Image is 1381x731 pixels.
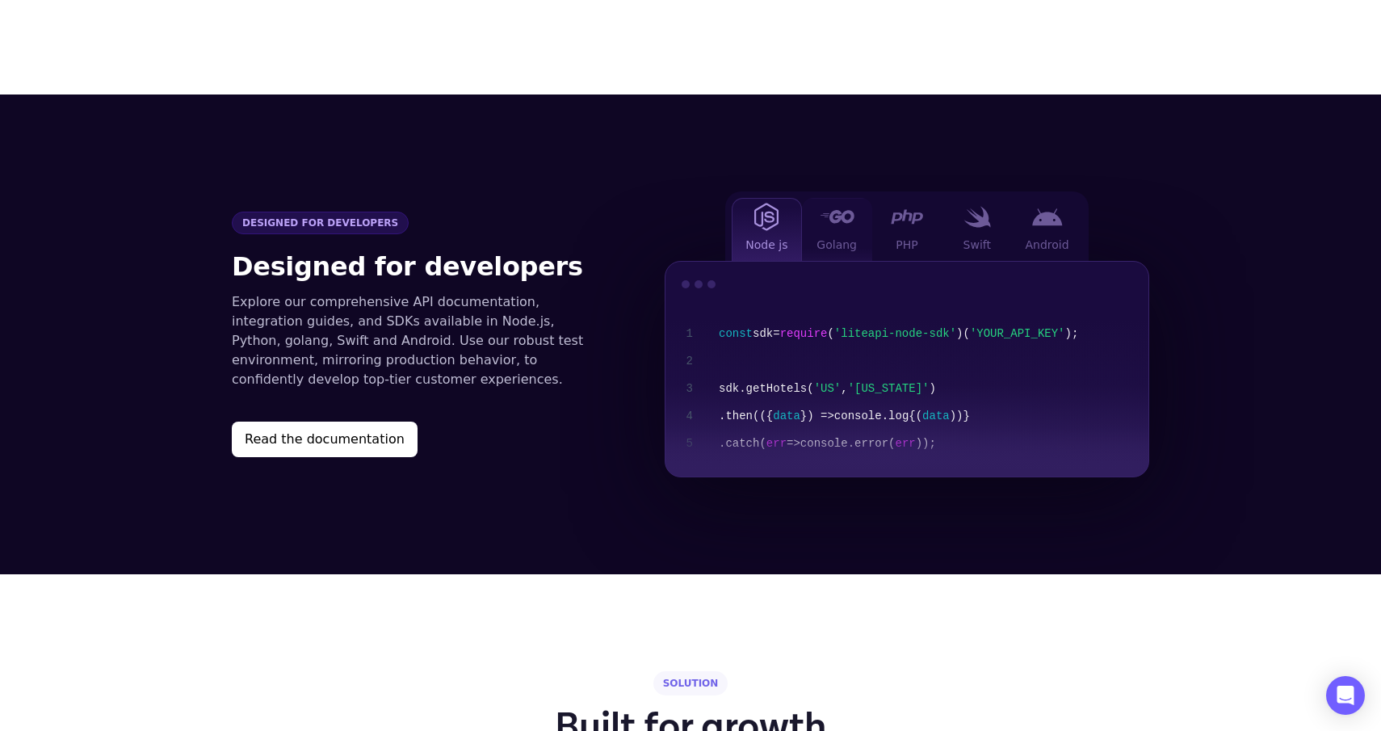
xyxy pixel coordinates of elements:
[963,327,970,340] span: (
[753,410,766,422] span: ((
[745,237,787,253] span: Node js
[780,327,828,340] span: require
[232,247,600,286] h2: Designed for developers
[739,382,813,395] span: .getHotels(
[1065,327,1079,340] span: );
[232,292,600,389] p: Explore our comprehensive API documentation, integration guides, and SDKs available in Node.js, P...
[773,327,779,340] span: =
[848,382,930,395] span: '[US_STATE]'
[773,410,800,422] span: data
[922,410,950,422] span: data
[841,382,847,395] span: ,
[834,327,956,340] span: 'liteapi-node-sdk'
[1326,676,1365,715] div: Open Intercom Messenger
[719,437,759,450] span: .catch
[896,237,917,253] span: PHP
[232,212,409,234] span: Designed for developers
[963,237,991,253] span: Swift
[759,437,766,450] span: (
[653,671,728,695] div: SOLUTION
[814,382,842,395] span: 'US'
[787,437,800,450] span: =>
[232,422,600,457] a: Read the documentation
[888,437,895,450] span: (
[1026,237,1069,253] span: Android
[766,410,773,422] span: {
[888,410,909,422] span: log
[909,410,922,422] span: {(
[754,203,779,231] img: Node js
[950,410,970,422] span: ))}
[816,237,857,253] span: Golang
[665,307,706,477] div: 1 2 3 4 5
[232,422,418,457] button: Read the documentation
[719,410,753,422] span: .then
[820,210,854,223] img: Golang
[854,437,888,450] span: error
[753,327,773,340] span: sdk
[800,437,854,450] span: console.
[800,410,834,422] span: }) =>
[891,209,923,225] img: PHP
[916,437,936,450] span: ));
[719,327,753,340] span: const
[827,327,833,340] span: (
[896,437,916,450] span: err
[1032,208,1063,226] img: Android
[956,327,963,340] span: )
[963,206,991,228] img: Swift
[929,382,935,395] span: )
[834,410,888,422] span: console.
[719,382,739,395] span: sdk
[766,437,787,450] span: err
[970,327,1065,340] span: 'YOUR_API_KEY'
